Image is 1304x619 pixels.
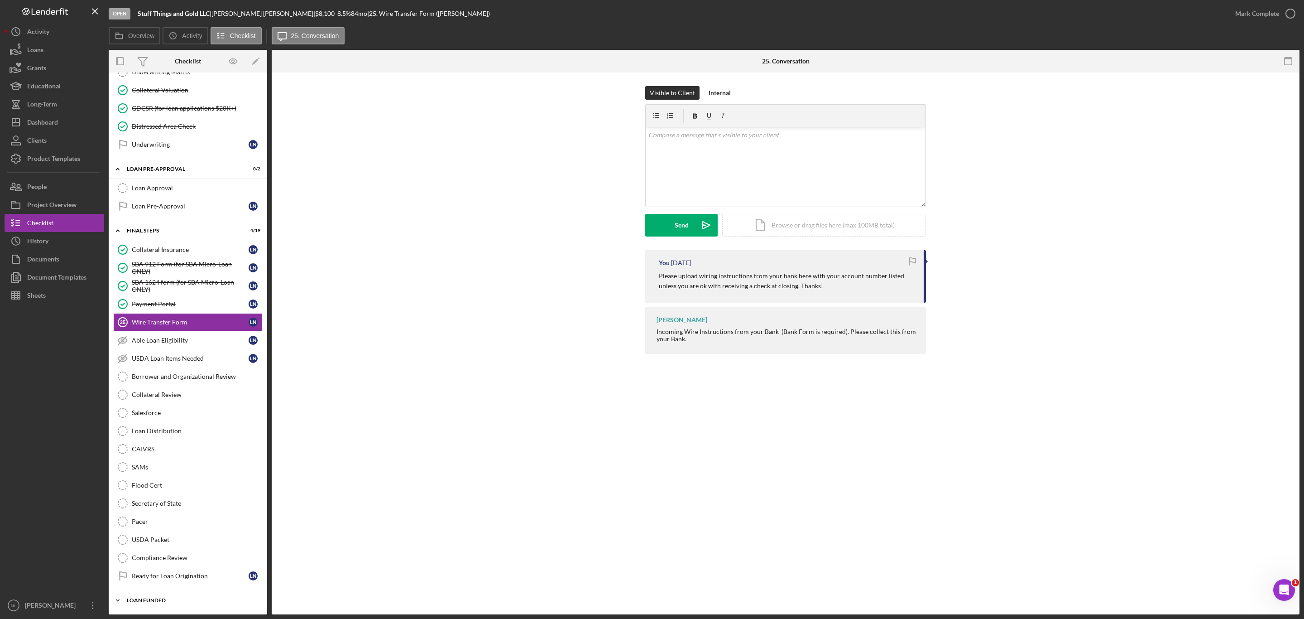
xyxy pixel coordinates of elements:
div: Send [675,214,689,237]
button: Document Templates [5,268,104,286]
div: Loan Approval [132,184,262,192]
button: Grants [5,59,104,77]
div: 25. Conversation [762,58,810,65]
div: Able Loan Eligibility [132,337,249,344]
div: [PERSON_NAME] [657,316,707,324]
button: Dashboard [5,113,104,131]
a: Loan Distribution [113,422,263,440]
button: Send [645,214,718,237]
div: 0 / 2 [244,166,260,172]
time: 2025-09-03 21:01 [671,259,691,266]
a: CAIVRS [113,440,263,458]
button: Activity [5,23,104,41]
a: Distressed Area Check [113,117,263,135]
label: Overview [128,32,154,39]
a: Collateral Review [113,386,263,404]
a: Secretary of State [113,494,263,513]
div: 8.5 % [337,10,351,17]
button: Sheets [5,286,104,305]
div: [PERSON_NAME] [23,596,81,617]
div: Wire Transfer Form [132,319,249,326]
div: L N [249,202,258,211]
a: Payment PortalLN [113,295,263,313]
div: GDCSR (for loan applications $20K+) [132,105,262,112]
button: History [5,232,104,250]
a: Collateral Valuation [113,81,263,99]
div: Distressed Area Check [132,123,262,130]
div: | [138,10,211,17]
label: Checklist [230,32,256,39]
button: NL[PERSON_NAME] [5,596,104,614]
div: Salesforce [132,409,262,416]
a: 25Wire Transfer FormLN [113,313,263,331]
tspan: 25 [120,319,125,325]
label: 25. Conversation [291,32,339,39]
b: Stuff Things and Gold LLC [138,10,210,17]
button: People [5,178,104,196]
div: L N [249,263,258,272]
a: Clients [5,131,104,150]
a: Able Loan EligibilityLN [113,331,263,349]
a: UnderwritingLN [113,135,263,154]
div: Loan Pre-Approval [132,203,249,210]
button: Long-Term [5,95,104,113]
div: Flood Cert [132,482,262,489]
div: Sheets [27,286,46,307]
div: 84 mo [351,10,367,17]
div: Checklist [175,58,201,65]
a: SBA 912 Form (for SBA Micro-Loan ONLY)LN [113,259,263,277]
a: Compliance Review [113,549,263,567]
div: Open [109,8,130,19]
div: Project Overview [27,196,77,216]
div: Collateral Valuation [132,87,262,94]
div: | 25. Wire Transfer Form ([PERSON_NAME]) [367,10,490,17]
div: Internal [709,86,731,100]
div: L N [249,318,258,327]
button: Mark Complete [1226,5,1299,23]
div: You [659,259,670,266]
div: L N [249,336,258,345]
a: USDA Loan Items NeededLN [113,349,263,368]
button: Educational [5,77,104,95]
a: Borrower and Organizational Review [113,368,263,386]
div: Ready for Loan Origination [132,572,249,580]
a: USDA Packet [113,531,263,549]
div: Borrower and Organizational Review [132,373,262,380]
a: Salesforce [113,404,263,422]
div: FINAL STEPS [127,228,238,233]
div: Underwriting [132,141,249,148]
div: L N [249,300,258,309]
div: L N [249,245,258,254]
a: Loan Approval [113,179,263,197]
a: Pacer [113,513,263,531]
a: Loans [5,41,104,59]
div: Mark Complete [1235,5,1279,23]
a: Loan Pre-ApprovalLN [113,197,263,215]
div: Visible to Client [650,86,695,100]
div: L N [249,140,258,149]
div: LOAN PRE-APPROVAL [127,166,238,172]
button: Product Templates [5,150,104,168]
button: Checklist [211,27,262,44]
div: Pacer [132,518,262,525]
button: Documents [5,250,104,268]
div: Activity [27,23,49,43]
button: Overview [109,27,160,44]
div: Collateral Insurance [132,246,249,253]
div: Incoming Wire Instructions from your Bank (Bank Form is required). Please collect this from your ... [657,328,917,343]
a: Project Overview [5,196,104,214]
p: Please upload wiring instructions from your bank here with your account number listed unless you ... [659,271,915,291]
div: Document Templates [27,268,86,289]
div: Dashboard [27,113,58,134]
button: Visible to Client [645,86,700,100]
button: Checklist [5,214,104,232]
div: Loan Distribution [132,427,262,435]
